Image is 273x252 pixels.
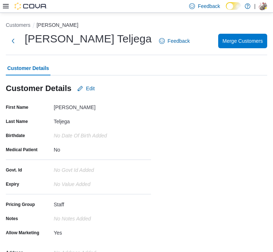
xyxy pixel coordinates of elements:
[6,133,25,139] label: Birthdate
[198,3,220,10] span: Feedback
[6,22,30,28] button: Customers
[15,3,47,10] img: Cova
[37,22,78,28] button: [PERSON_NAME]
[86,85,95,92] span: Edit
[54,178,151,187] div: No value added
[218,34,267,48] button: Merge Customers
[54,102,151,110] div: [PERSON_NAME]
[258,2,267,11] div: Hellen Gladue
[6,202,35,207] label: Pricing Group
[54,227,151,236] div: Yes
[6,216,18,222] label: Notes
[6,119,28,124] label: Last Name
[54,164,151,173] div: No Govt Id added
[226,2,241,10] input: Dark Mode
[54,213,151,222] div: No Notes added
[74,81,98,96] button: Edit
[7,61,49,75] span: Customer Details
[54,144,151,153] div: No
[6,147,37,153] label: Medical Patient
[54,199,151,207] div: Staff
[6,21,267,30] nav: An example of EuiBreadcrumbs
[254,2,256,11] p: |
[6,104,28,110] label: First Name
[6,181,19,187] label: Expiry
[54,130,151,139] div: No Date Of Birth added
[156,34,193,48] a: Feedback
[6,230,39,236] label: Allow Marketing
[6,84,72,93] h3: Customer Details
[6,167,22,173] label: Govt. Id
[25,32,152,46] h1: [PERSON_NAME] Teljega
[168,37,190,45] span: Feedback
[54,116,151,124] div: Teljega
[223,37,263,45] span: Merge Customers
[6,34,20,48] button: Next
